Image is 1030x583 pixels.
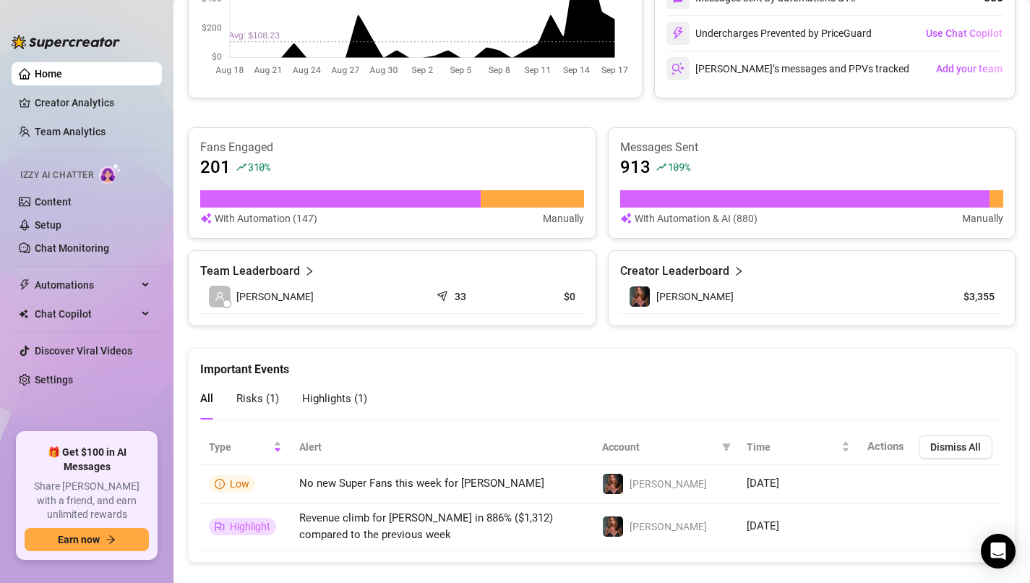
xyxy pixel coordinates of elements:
span: Chat Copilot [35,302,137,325]
span: Earn now [58,534,100,545]
span: filter [719,436,734,458]
article: 913 [620,156,651,179]
img: svg%3e [671,62,684,75]
article: $3,355 [929,289,995,304]
span: 109 % [668,160,690,174]
span: send [437,287,451,302]
img: svg%3e [671,27,684,40]
span: Actions [867,440,904,453]
th: Alert [291,430,593,465]
img: svg%3e [200,210,212,226]
button: Earn nowarrow-right [25,528,149,551]
img: Denise [603,516,623,537]
span: [DATE] [747,477,779,490]
span: Type [209,439,270,455]
span: Dismiss All [930,441,981,453]
span: user [215,291,225,302]
a: Chat Monitoring [35,242,109,254]
img: Denise [630,286,650,307]
span: Izzy AI Chatter [20,169,93,182]
span: Use Chat Copilot [926,27,1003,39]
span: [PERSON_NAME] [236,289,314,305]
article: 201 [200,156,231,179]
article: Creator Leaderboard [620,263,729,280]
span: right [734,263,744,280]
span: Time [747,439,838,455]
a: Discover Viral Videos [35,345,132,357]
span: Low [230,478,249,490]
img: Chat Copilot [19,309,28,319]
article: Manually [962,210,1003,226]
article: Team Leaderboard [200,263,300,280]
img: AI Chatter [99,163,121,184]
button: Dismiss All [919,435,992,459]
button: Use Chat Copilot [925,22,1003,45]
span: All [200,392,213,405]
article: Fans Engaged [200,140,584,156]
div: [PERSON_NAME]’s messages and PPVs tracked [666,57,909,80]
span: right [304,263,314,280]
span: [DATE] [747,519,779,532]
a: Setup [35,219,61,231]
div: Undercharges Prevented by PriceGuard [666,22,872,45]
span: [PERSON_NAME] [630,521,707,532]
article: Messages Sent [620,140,1004,156]
a: Team Analytics [35,126,106,137]
article: $0 [515,289,575,304]
button: Add your team [935,57,1003,80]
a: Settings [35,374,73,386]
article: With Automation & AI (880) [635,210,758,226]
span: info-circle [215,479,225,489]
article: Manually [543,210,584,226]
img: Denise [603,474,623,494]
th: Time [738,430,859,465]
span: 🎁 Get $100 in AI Messages [25,446,149,474]
span: [PERSON_NAME] [630,478,707,490]
a: Home [35,68,62,80]
span: Add your team [936,63,1003,75]
span: Automations [35,273,137,297]
a: Content [35,196,72,208]
span: thunderbolt [19,279,30,291]
span: arrow-right [106,535,116,545]
span: Risks ( 1 ) [236,392,279,405]
article: 33 [455,289,466,304]
span: Revenue climb for [PERSON_NAME] in 886% ($1,312) compared to the previous week [299,511,553,542]
span: Highlight [230,521,270,532]
span: rise [236,162,246,172]
span: Account [602,439,716,455]
article: With Automation (147) [215,210,317,226]
span: No new Super Fans this week for [PERSON_NAME] [299,477,544,490]
img: svg%3e [620,210,632,226]
th: Type [200,430,291,465]
span: Share [PERSON_NAME] with a friend, and earn unlimited rewards [25,480,149,522]
span: 310 % [248,160,270,174]
div: Important Events [200,349,1003,378]
span: [PERSON_NAME] [656,291,734,302]
span: rise [656,162,666,172]
span: Highlights ( 1 ) [302,392,367,405]
img: logo-BBDzfeDw.svg [12,35,120,49]
span: flag [215,522,225,532]
a: Creator Analytics [35,91,150,114]
span: filter [722,443,731,451]
div: Open Intercom Messenger [981,534,1016,569]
